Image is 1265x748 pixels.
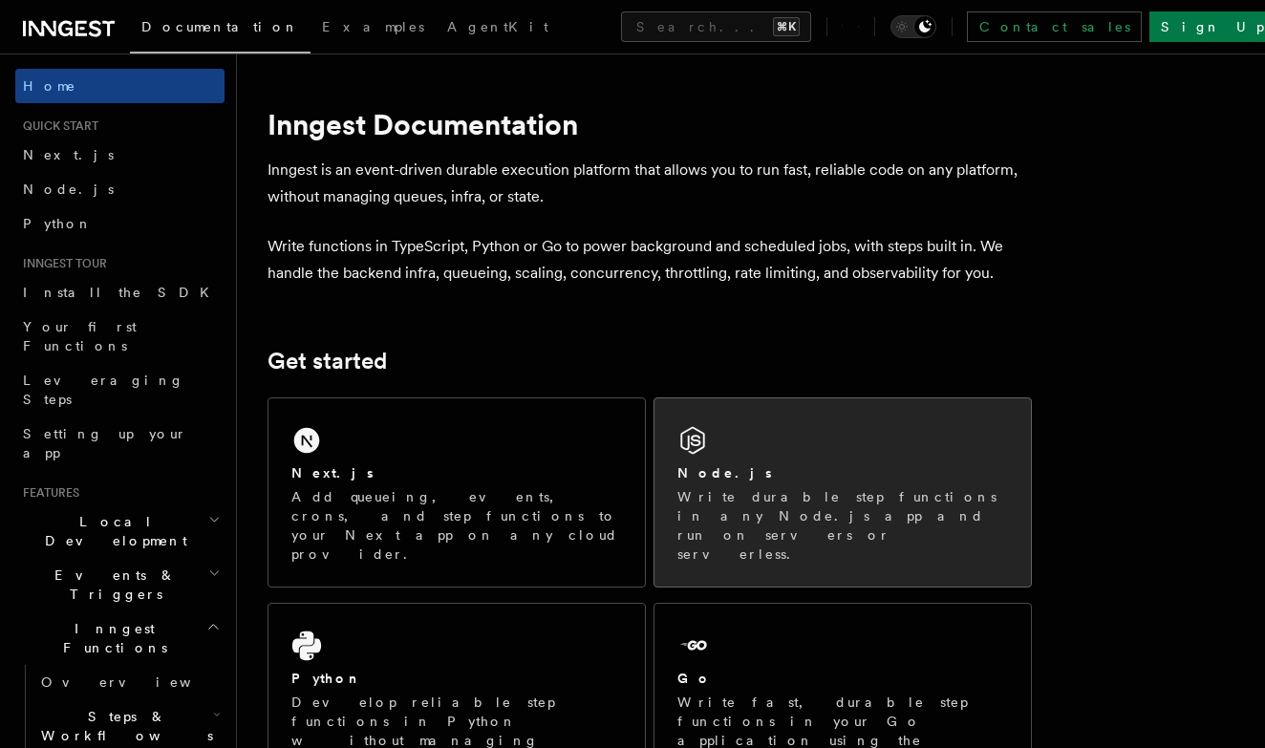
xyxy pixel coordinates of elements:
[23,216,93,231] span: Python
[23,426,187,460] span: Setting up your app
[621,11,811,42] button: Search...⌘K
[15,566,208,604] span: Events & Triggers
[967,11,1142,42] a: Contact sales
[291,669,362,688] h2: Python
[773,17,800,36] kbd: ⌘K
[677,487,1008,564] p: Write durable step functions in any Node.js app and run on servers or serverless.
[436,6,560,52] a: AgentKit
[15,69,225,103] a: Home
[322,19,424,34] span: Examples
[15,118,98,134] span: Quick start
[15,504,225,558] button: Local Development
[23,147,114,162] span: Next.js
[15,363,225,417] a: Leveraging Steps
[677,669,712,688] h2: Go
[15,619,206,657] span: Inngest Functions
[447,19,548,34] span: AgentKit
[141,19,299,34] span: Documentation
[23,285,221,300] span: Install the SDK
[23,319,137,353] span: Your first Functions
[890,15,936,38] button: Toggle dark mode
[15,558,225,611] button: Events & Triggers
[41,674,238,690] span: Overview
[15,206,225,241] a: Python
[654,397,1032,588] a: Node.jsWrite durable step functions in any Node.js app and run on servers or serverless.
[677,463,772,482] h2: Node.js
[23,182,114,197] span: Node.js
[15,310,225,363] a: Your first Functions
[130,6,311,53] a: Documentation
[33,665,225,699] a: Overview
[15,485,79,501] span: Features
[23,76,76,96] span: Home
[268,107,1032,141] h1: Inngest Documentation
[291,487,622,564] p: Add queueing, events, crons, and step functions to your Next app on any cloud provider.
[15,256,107,271] span: Inngest tour
[268,348,387,374] a: Get started
[268,157,1032,210] p: Inngest is an event-driven durable execution platform that allows you to run fast, reliable code ...
[291,463,374,482] h2: Next.js
[268,233,1032,287] p: Write functions in TypeScript, Python or Go to power background and scheduled jobs, with steps bu...
[311,6,436,52] a: Examples
[15,275,225,310] a: Install the SDK
[15,138,225,172] a: Next.js
[15,417,225,470] a: Setting up your app
[15,512,208,550] span: Local Development
[33,707,213,745] span: Steps & Workflows
[15,611,225,665] button: Inngest Functions
[268,397,646,588] a: Next.jsAdd queueing, events, crons, and step functions to your Next app on any cloud provider.
[23,373,184,407] span: Leveraging Steps
[15,172,225,206] a: Node.js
